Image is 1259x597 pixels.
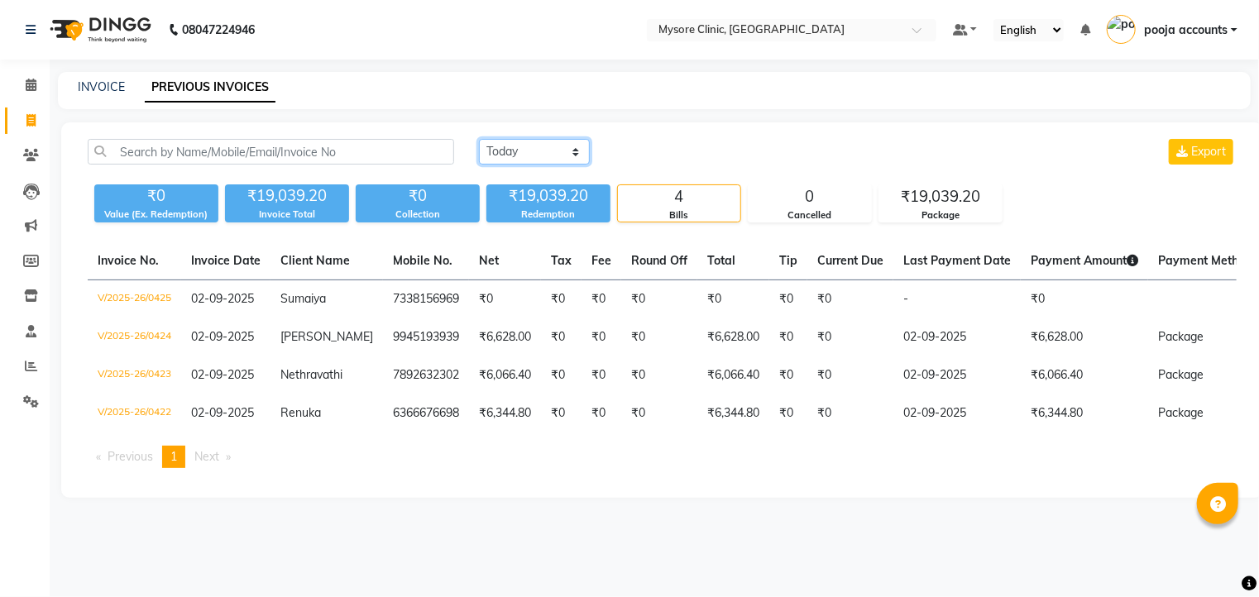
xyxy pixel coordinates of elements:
[893,394,1021,432] td: 02-09-2025
[879,185,1002,208] div: ₹19,039.20
[893,318,1021,356] td: 02-09-2025
[769,394,807,432] td: ₹0
[1190,531,1242,580] iframe: chat widget
[194,449,219,464] span: Next
[582,280,621,319] td: ₹0
[191,329,254,344] span: 02-09-2025
[769,280,807,319] td: ₹0
[383,318,469,356] td: 9945193939
[1169,139,1233,165] button: Export
[479,253,499,268] span: Net
[280,367,342,382] span: Nethravathi
[94,184,218,208] div: ₹0
[621,394,697,432] td: ₹0
[582,318,621,356] td: ₹0
[697,280,769,319] td: ₹0
[469,356,541,394] td: ₹6,066.40
[541,394,582,432] td: ₹0
[618,185,740,208] div: 4
[78,79,125,94] a: INVOICE
[191,291,254,306] span: 02-09-2025
[280,329,373,344] span: [PERSON_NAME]
[280,405,321,420] span: Renuka
[541,356,582,394] td: ₹0
[88,280,181,319] td: V/2025-26/0425
[1191,144,1226,159] span: Export
[225,208,349,222] div: Invoice Total
[1021,394,1148,432] td: ₹6,344.80
[807,318,893,356] td: ₹0
[280,253,350,268] span: Client Name
[383,356,469,394] td: 7892632302
[582,394,621,432] td: ₹0
[697,394,769,432] td: ₹6,344.80
[1144,21,1228,39] span: pooja accounts
[591,253,611,268] span: Fee
[551,253,572,268] span: Tax
[879,208,1002,222] div: Package
[1021,318,1148,356] td: ₹6,628.00
[621,280,697,319] td: ₹0
[225,184,349,208] div: ₹19,039.20
[1158,367,1204,382] span: Package
[621,318,697,356] td: ₹0
[769,318,807,356] td: ₹0
[1158,405,1204,420] span: Package
[749,208,871,222] div: Cancelled
[469,394,541,432] td: ₹6,344.80
[817,253,883,268] span: Current Due
[191,405,254,420] span: 02-09-2025
[749,185,871,208] div: 0
[1031,253,1138,268] span: Payment Amount
[807,280,893,319] td: ₹0
[486,184,610,208] div: ₹19,039.20
[182,7,255,53] b: 08047224946
[145,73,275,103] a: PREVIOUS INVOICES
[88,318,181,356] td: V/2025-26/0424
[541,280,582,319] td: ₹0
[356,208,480,222] div: Collection
[88,446,1237,468] nav: Pagination
[88,356,181,394] td: V/2025-26/0423
[618,208,740,222] div: Bills
[1021,280,1148,319] td: ₹0
[807,356,893,394] td: ₹0
[383,280,469,319] td: 7338156969
[1021,356,1148,394] td: ₹6,066.40
[42,7,156,53] img: logo
[582,356,621,394] td: ₹0
[191,367,254,382] span: 02-09-2025
[383,394,469,432] td: 6366676698
[1107,15,1136,44] img: pooja accounts
[280,291,326,306] span: Sumaiya
[893,280,1021,319] td: -
[621,356,697,394] td: ₹0
[779,253,797,268] span: Tip
[393,253,452,268] span: Mobile No.
[903,253,1011,268] span: Last Payment Date
[356,184,480,208] div: ₹0
[469,280,541,319] td: ₹0
[541,318,582,356] td: ₹0
[98,253,159,268] span: Invoice No.
[707,253,735,268] span: Total
[94,208,218,222] div: Value (Ex. Redemption)
[697,356,769,394] td: ₹6,066.40
[697,318,769,356] td: ₹6,628.00
[893,356,1021,394] td: 02-09-2025
[191,253,261,268] span: Invoice Date
[1158,329,1204,344] span: Package
[807,394,893,432] td: ₹0
[170,449,177,464] span: 1
[108,449,153,464] span: Previous
[88,394,181,432] td: V/2025-26/0422
[486,208,610,222] div: Redemption
[88,139,454,165] input: Search by Name/Mobile/Email/Invoice No
[769,356,807,394] td: ₹0
[469,318,541,356] td: ₹6,628.00
[631,253,687,268] span: Round Off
